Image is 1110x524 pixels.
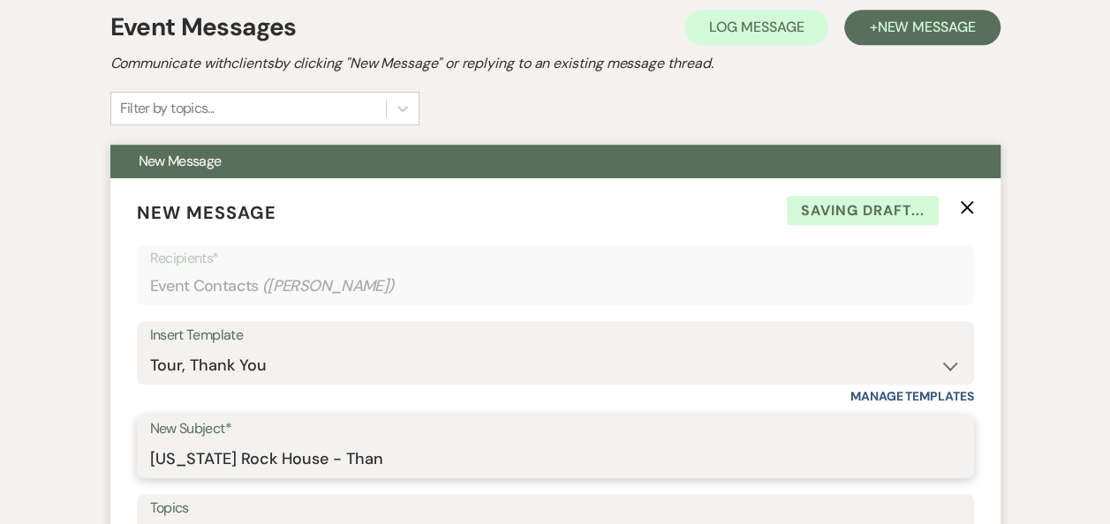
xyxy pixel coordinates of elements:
[844,10,1000,45] button: +New Message
[150,416,961,442] label: New Subject*
[120,98,215,119] div: Filter by topics...
[150,269,961,303] div: Event Contacts
[139,152,222,170] span: New Message
[262,274,395,298] span: ( [PERSON_NAME] )
[150,247,961,270] p: Recipients*
[110,53,1001,74] h2: Communicate with clients by clicking "New Message" or replying to an existing message thread.
[850,388,974,404] a: Manage Templates
[150,323,961,348] div: Insert Template
[877,18,975,36] span: New Message
[709,18,804,36] span: Log Message
[137,201,276,224] span: New Message
[110,9,297,46] h1: Event Messages
[150,496,961,521] label: Topics
[787,196,939,226] span: Saving draft...
[684,10,828,45] button: Log Message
